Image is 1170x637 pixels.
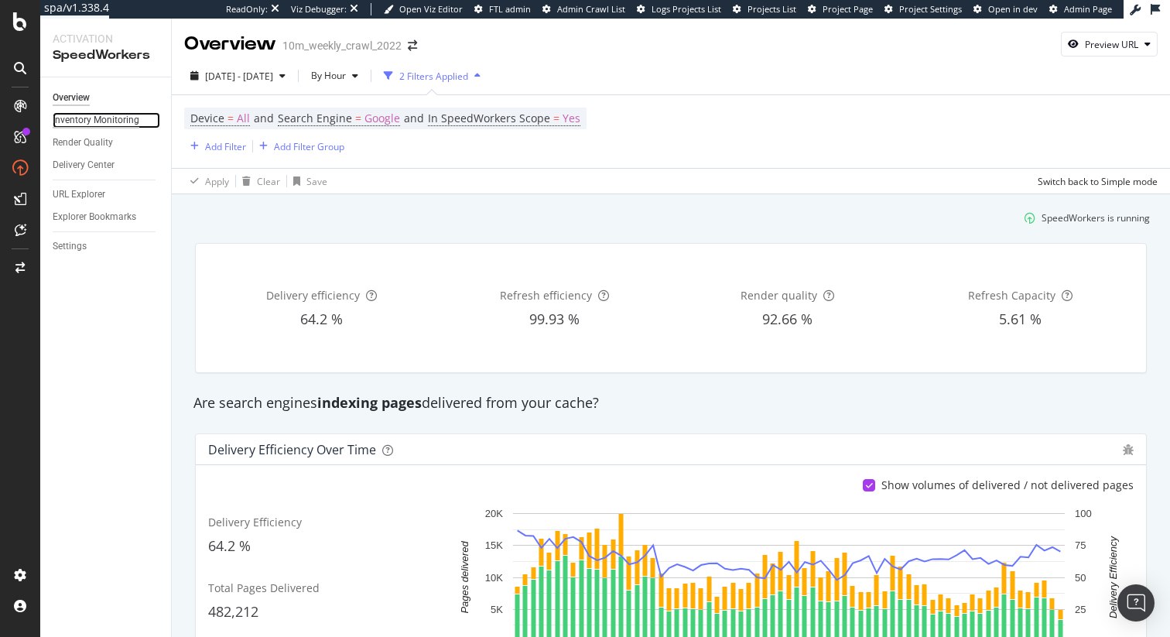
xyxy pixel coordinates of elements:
button: By Hour [305,63,364,88]
span: Refresh Capacity [968,288,1055,303]
span: FTL admin [489,3,531,15]
span: Projects List [747,3,796,15]
text: 20K [485,508,503,519]
div: bug [1123,444,1134,455]
text: 75 [1075,539,1086,551]
button: Save [287,169,327,193]
span: Project Settings [899,3,962,15]
a: Inventory Monitoring [53,112,160,128]
span: 5.61 % [999,310,1042,328]
span: By Hour [305,69,346,82]
div: Preview URL [1085,38,1138,51]
a: Projects List [733,3,796,15]
text: 100 [1075,508,1092,519]
div: Apply [205,175,229,188]
div: Viz Debugger: [291,3,347,15]
span: Search Engine [278,111,352,125]
span: Device [190,111,224,125]
div: Render Quality [53,135,113,151]
span: Admin Crawl List [557,3,625,15]
div: Clear [257,175,280,188]
div: SpeedWorkers [53,46,159,64]
text: Pages delivered [459,541,470,614]
a: Settings [53,238,160,255]
div: Overview [53,90,90,106]
button: Clear [236,169,280,193]
span: In SpeedWorkers Scope [428,111,550,125]
a: Admin Crawl List [542,3,625,15]
div: Settings [53,238,87,255]
span: 64.2 % [300,310,343,328]
button: Switch back to Simple mode [1031,169,1158,193]
button: Add Filter Group [253,137,344,156]
a: Render Quality [53,135,160,151]
div: Switch back to Simple mode [1038,175,1158,188]
text: 5K [491,604,503,615]
span: 99.93 % [529,310,580,328]
text: Delivery Efficiency [1107,536,1119,619]
a: Logs Projects List [637,3,721,15]
span: and [254,111,274,125]
span: 92.66 % [762,310,812,328]
span: Google [364,108,400,129]
div: 10m_weekly_crawl_2022 [282,38,402,53]
div: Open Intercom Messenger [1117,584,1155,622]
a: Explorer Bookmarks [53,209,160,225]
div: URL Explorer [53,187,105,203]
a: FTL admin [474,3,531,15]
div: Are search engines delivered from your cache? [186,393,1156,413]
span: Project Page [823,3,873,15]
div: Activation [53,31,159,46]
span: = [553,111,559,125]
div: Show volumes of delivered / not delivered pages [881,478,1134,493]
div: Save [306,175,327,188]
span: Open in dev [988,3,1038,15]
a: Project Page [808,3,873,15]
text: 25 [1075,604,1086,615]
a: Project Settings [884,3,962,15]
a: Admin Page [1049,3,1112,15]
div: Inventory Monitoring [53,112,139,128]
div: Overview [184,31,276,57]
div: 2 Filters Applied [399,70,468,83]
button: 2 Filters Applied [378,63,487,88]
span: and [404,111,424,125]
div: arrow-right-arrow-left [408,40,417,51]
span: 64.2 % [208,536,251,555]
span: = [355,111,361,125]
button: Add Filter [184,137,246,156]
a: URL Explorer [53,187,160,203]
div: Add Filter Group [274,140,344,153]
span: Total Pages Delivered [208,580,320,595]
div: Delivery Center [53,157,115,173]
span: = [227,111,234,125]
div: Add Filter [205,140,246,153]
button: Preview URL [1061,32,1158,57]
span: Logs Projects List [652,3,721,15]
span: 482,212 [208,602,258,621]
a: Open in dev [973,3,1038,15]
span: Render quality [741,288,817,303]
text: 50 [1075,572,1086,584]
div: Delivery Efficiency over time [208,442,376,457]
button: Apply [184,169,229,193]
strong: indexing pages [317,393,422,412]
span: [DATE] - [DATE] [205,70,273,83]
text: 10K [485,572,503,584]
span: Delivery Efficiency [208,515,302,529]
div: Explorer Bookmarks [53,209,136,225]
div: SpeedWorkers is running [1042,211,1150,224]
text: 15K [485,539,503,551]
span: Delivery efficiency [266,288,360,303]
a: Overview [53,90,160,106]
span: Yes [563,108,580,129]
span: All [237,108,250,129]
a: Delivery Center [53,157,160,173]
button: [DATE] - [DATE] [184,63,292,88]
span: Admin Page [1064,3,1112,15]
div: ReadOnly: [226,3,268,15]
span: Open Viz Editor [399,3,463,15]
a: Open Viz Editor [384,3,463,15]
span: Refresh efficiency [500,288,592,303]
